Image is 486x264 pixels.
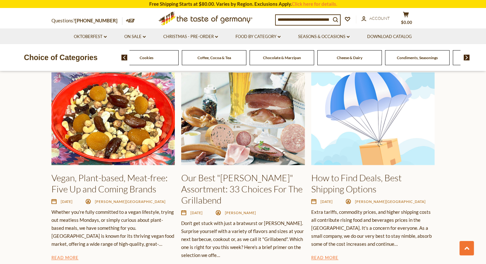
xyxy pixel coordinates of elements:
[181,172,303,206] a: Our Best "[PERSON_NAME]" Assortment: 33 Choices For The Grillabend
[190,211,203,215] time: [DATE]
[401,20,412,25] span: $0.00
[464,55,470,60] img: next arrow
[197,55,231,60] a: Coffee, Cocoa & Tea
[397,55,438,60] a: Condiments, Seasonings
[367,33,412,40] a: Download Catalog
[225,211,256,215] span: [PERSON_NAME]
[51,172,168,194] a: Vegan, Plant-based, Meat-free: Five Up and Coming Brands
[140,55,153,60] a: Cookies
[397,12,416,27] button: $0.00
[235,33,281,40] a: Food By Category
[311,172,402,194] a: How to Find Deals, Best Shipping Options
[74,33,107,40] a: Oktoberfest
[61,199,73,204] time: [DATE]
[369,16,390,21] span: Account
[51,17,122,25] p: Questions?
[355,199,426,204] span: [PERSON_NAME][GEOGRAPHIC_DATA]
[292,1,337,7] a: Click here for details.
[263,55,301,60] a: Chocolate & Marzipan
[181,219,305,259] div: Don't get stuck with just a bratwurst or [PERSON_NAME]. Surprise yourself with a variety of flavo...
[298,33,350,40] a: Seasons & Occasions
[51,208,175,248] div: Whether you're fully committed to a vegan lifestyle, trying out meatless Mondays, or simply curio...
[51,254,79,262] a: Read More
[337,55,362,60] a: Cheese & Dairy
[95,199,166,204] span: [PERSON_NAME][GEOGRAPHIC_DATA]
[311,254,338,262] a: Read More
[361,15,390,22] a: Account
[124,33,146,40] a: On Sale
[163,33,218,40] a: Christmas - PRE-ORDER
[311,208,435,248] div: Extra tariffs, commodity prices, and higher shipping costs all contribute rising food and beverag...
[121,55,127,60] img: previous arrow
[311,72,435,165] img: How to Find Deals, Best Shipping Options
[51,72,175,165] img: Vegan, Plant-based, Meat-free: Five Up and Coming Brands
[75,18,118,23] a: [PHONE_NUMBER]
[181,72,305,165] img: Our Best "Wurst" Assortment: 33 Choices For The Grillabend
[320,199,333,204] time: [DATE]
